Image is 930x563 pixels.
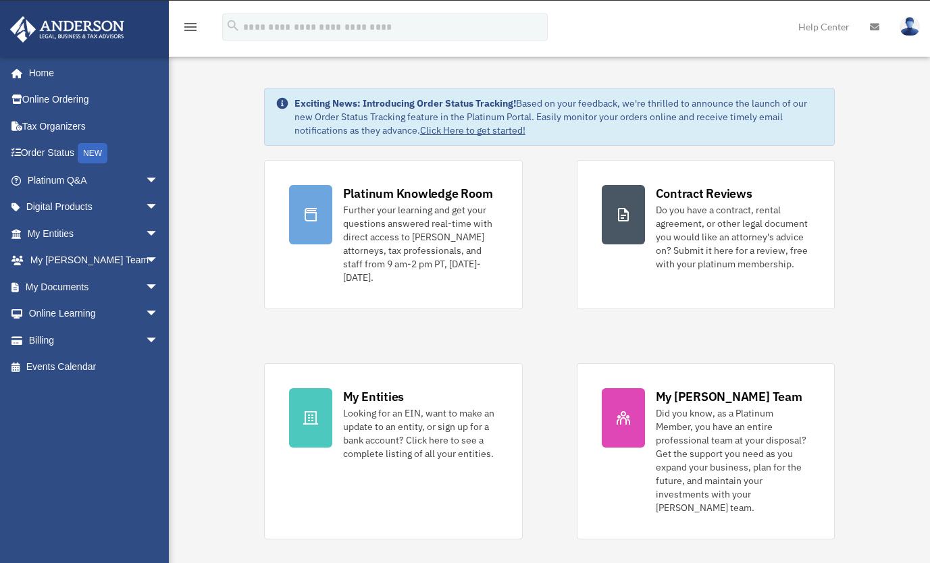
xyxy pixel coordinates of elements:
span: arrow_drop_down [145,300,172,328]
a: My [PERSON_NAME] Team Did you know, as a Platinum Member, you have an entire professional team at... [577,363,835,539]
div: My Entities [343,388,404,405]
a: Tax Organizers [9,113,179,140]
div: Based on your feedback, we're thrilled to announce the launch of our new Order Status Tracking fe... [294,97,824,137]
div: NEW [78,143,107,163]
div: Looking for an EIN, want to make an update to an entity, or sign up for a bank account? Click her... [343,406,498,460]
span: arrow_drop_down [145,194,172,221]
a: Home [9,59,172,86]
a: Billingarrow_drop_down [9,327,179,354]
div: Platinum Knowledge Room [343,185,493,202]
a: Click Here to get started! [420,124,525,136]
span: arrow_drop_down [145,327,172,354]
div: Contract Reviews [656,185,752,202]
strong: Exciting News: Introducing Order Status Tracking! [294,97,516,109]
a: Platinum Q&Aarrow_drop_down [9,167,179,194]
i: search [226,18,240,33]
a: Events Calendar [9,354,179,381]
a: Platinum Knowledge Room Further your learning and get your questions answered real-time with dire... [264,160,523,309]
a: My Entitiesarrow_drop_down [9,220,179,247]
a: My [PERSON_NAME] Teamarrow_drop_down [9,247,179,274]
a: menu [182,24,199,35]
a: Digital Productsarrow_drop_down [9,194,179,221]
a: My Entities Looking for an EIN, want to make an update to an entity, or sign up for a bank accoun... [264,363,523,539]
img: User Pic [900,17,920,36]
a: Order StatusNEW [9,140,179,167]
div: Further your learning and get your questions answered real-time with direct access to [PERSON_NAM... [343,203,498,284]
span: arrow_drop_down [145,220,172,248]
div: Do you have a contract, rental agreement, or other legal document you would like an attorney's ad... [656,203,810,271]
a: Online Ordering [9,86,179,113]
span: arrow_drop_down [145,273,172,301]
span: arrow_drop_down [145,247,172,275]
a: Contract Reviews Do you have a contract, rental agreement, or other legal document you would like... [577,160,835,309]
img: Anderson Advisors Platinum Portal [6,16,128,43]
i: menu [182,19,199,35]
span: arrow_drop_down [145,167,172,194]
div: My [PERSON_NAME] Team [656,388,802,405]
a: Online Learningarrow_drop_down [9,300,179,327]
div: Did you know, as a Platinum Member, you have an entire professional team at your disposal? Get th... [656,406,810,514]
a: My Documentsarrow_drop_down [9,273,179,300]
